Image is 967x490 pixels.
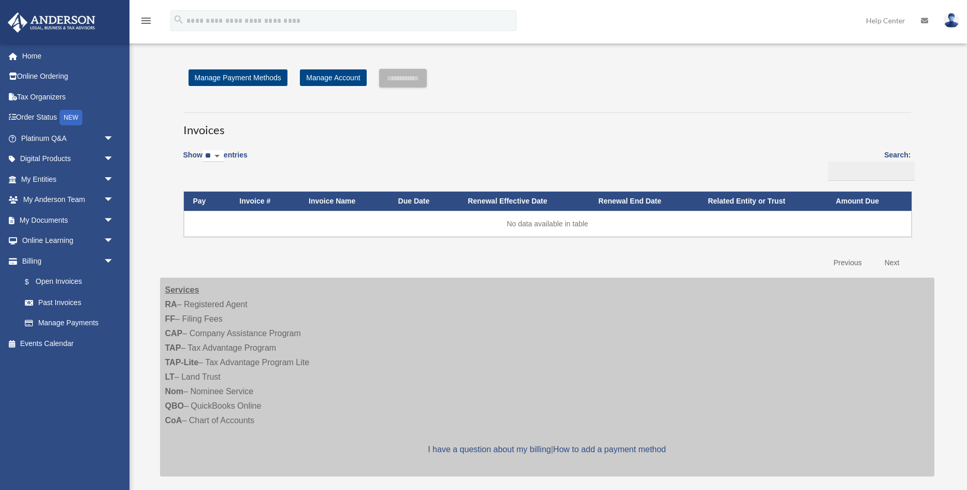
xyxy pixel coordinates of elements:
[189,69,287,86] a: Manage Payment Methods
[60,110,82,125] div: NEW
[7,149,129,169] a: Digital Productsarrow_drop_down
[7,333,129,354] a: Events Calendar
[160,278,934,477] div: – Registered Agent – Filing Fees – Company Assistance Program – Tax Advantage Program – Tax Advan...
[165,387,184,396] strong: Nom
[299,192,389,211] th: Invoice Name: activate to sort column ascending
[15,271,119,293] a: $Open Invoices
[183,112,911,138] h3: Invoices
[104,190,124,211] span: arrow_drop_down
[140,15,152,27] i: menu
[7,169,129,190] a: My Entitiesarrow_drop_down
[203,150,224,162] select: Showentries
[165,329,183,338] strong: CAP
[553,445,666,454] a: How to add a payment method
[428,445,551,454] a: I have a question about my billing
[165,285,199,294] strong: Services
[7,87,129,107] a: Tax Organizers
[184,192,230,211] th: Pay: activate to sort column descending
[15,313,124,334] a: Manage Payments
[165,442,929,457] p: |
[104,149,124,170] span: arrow_drop_down
[826,252,869,273] a: Previous
[827,192,912,211] th: Amount Due: activate to sort column ascending
[183,149,248,172] label: Show entries
[877,252,907,273] a: Next
[15,292,124,313] a: Past Invoices
[104,230,124,252] span: arrow_drop_down
[7,230,129,251] a: Online Learningarrow_drop_down
[7,66,129,87] a: Online Ordering
[31,276,36,289] span: $
[7,128,129,149] a: Platinum Q&Aarrow_drop_down
[300,69,366,86] a: Manage Account
[7,210,129,230] a: My Documentsarrow_drop_down
[104,210,124,231] span: arrow_drop_down
[140,18,152,27] a: menu
[699,192,827,211] th: Related Entity or Trust: activate to sort column ascending
[104,169,124,190] span: arrow_drop_down
[165,314,176,323] strong: FF
[184,211,912,237] td: No data available in table
[165,358,199,367] strong: TAP-Lite
[104,251,124,272] span: arrow_drop_down
[7,107,129,128] a: Order StatusNEW
[173,14,184,25] i: search
[944,13,959,28] img: User Pic
[5,12,98,33] img: Anderson Advisors Platinum Portal
[7,251,124,271] a: Billingarrow_drop_down
[165,401,184,410] strong: QBO
[828,162,915,181] input: Search:
[165,416,182,425] strong: CoA
[389,192,459,211] th: Due Date: activate to sort column ascending
[458,192,589,211] th: Renewal Effective Date: activate to sort column ascending
[7,46,129,66] a: Home
[165,300,177,309] strong: RA
[7,190,129,210] a: My Anderson Teamarrow_drop_down
[165,343,181,352] strong: TAP
[230,192,299,211] th: Invoice #: activate to sort column ascending
[165,372,175,381] strong: LT
[825,149,911,181] label: Search:
[104,128,124,149] span: arrow_drop_down
[589,192,698,211] th: Renewal End Date: activate to sort column ascending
